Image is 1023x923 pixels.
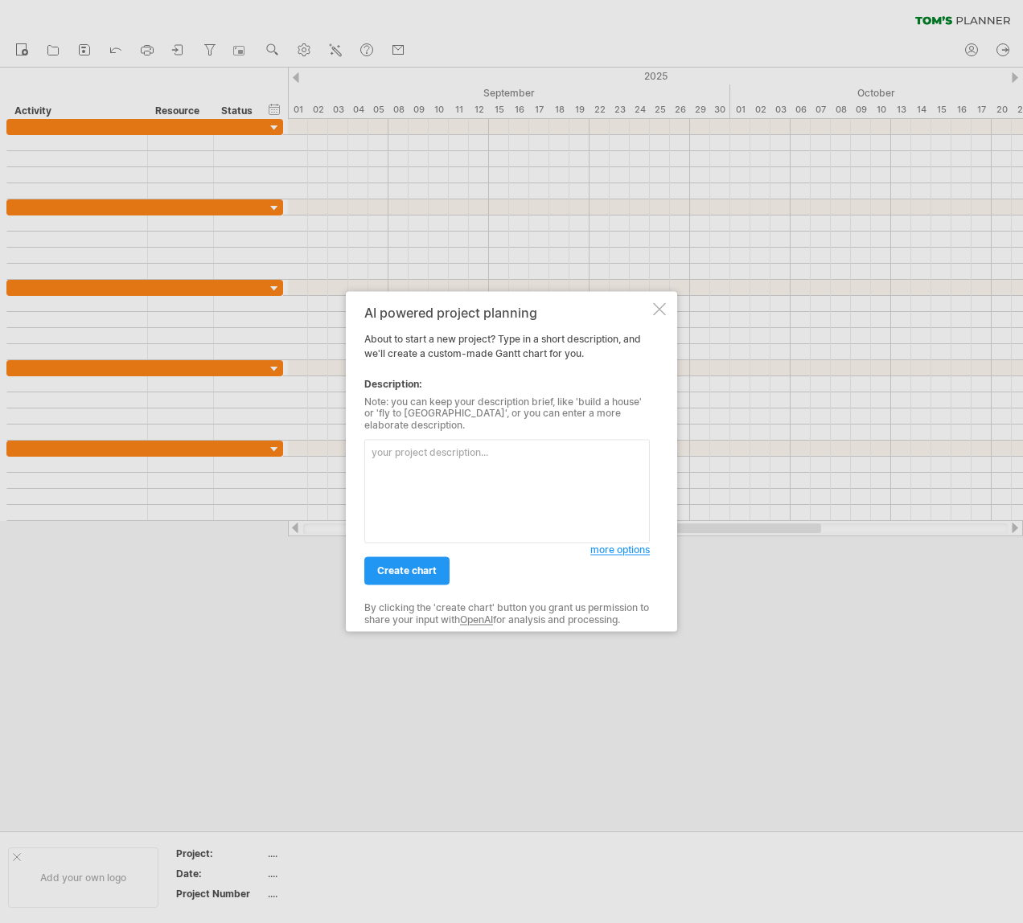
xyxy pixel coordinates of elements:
span: create chart [377,565,437,577]
div: By clicking the 'create chart' button you grant us permission to share your input with for analys... [364,603,650,626]
div: AI powered project planning [364,306,650,320]
a: create chart [364,557,450,585]
div: About to start a new project? Type in a short description, and we'll create a custom-made Gantt c... [364,306,650,617]
div: Description: [364,377,650,392]
a: OpenAI [460,613,493,626]
span: more options [590,544,650,556]
a: more options [590,544,650,558]
div: Note: you can keep your description brief, like 'build a house' or 'fly to [GEOGRAPHIC_DATA]', or... [364,396,650,431]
